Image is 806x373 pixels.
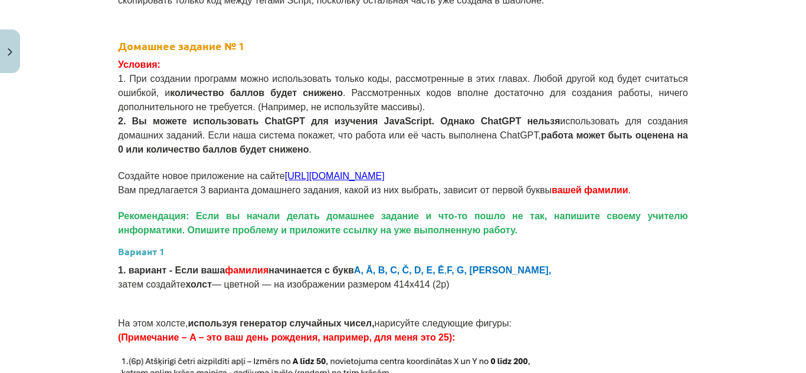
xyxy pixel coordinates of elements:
[118,245,165,258] font: Вариант 1
[185,279,212,289] font: холст
[268,265,354,275] font: начинается с букв
[188,318,374,328] font: используя генератор случайных чисел,
[309,144,311,154] font: .
[8,48,12,56] img: icon-close-lesson-0947bae3869378f0d4975bcd49f059093ad1ed9edebbc8119c70593378902aed.svg
[118,265,225,275] font: 1. вариант - Если ваша
[118,211,688,235] font: Рекомендация: Если вы начали делать домашнее задание и что-то пошло не так, напишите своему учите...
[118,185,552,195] font: Вам предлагается 3 варианта домашнего задания, какой из них выбрать, зависит от первой буквы
[118,74,688,98] font: 1. При создании программ можно использовать только коды, рассмотренные в этих главах. Любой друго...
[118,171,285,181] font: Создайте новое приложение на сайте
[118,279,185,289] font: затем создайте
[118,318,188,328] font: На этом холсте,
[212,279,449,289] font: — цветной — на изображении размером 414x414 (2p)
[375,318,512,328] font: нарисуйте следующие фигуры:
[552,185,628,195] font: вашей фамилии
[225,265,268,275] font: фамилия
[118,60,160,70] font: Условия:
[170,88,343,98] font: количество баллов будет снижено
[628,185,631,195] font: .
[354,265,444,275] font: A, Ā, B, C, Č, D, E, Ē
[444,265,447,275] font: ,
[118,332,456,342] font: (Примечание – A – это ваш день рождения, например, для меня это 25):
[118,116,560,126] font: 2. Вы можете использовать ChatGPT для изучения JavaScript. Однако ChatGPT нельзя
[118,39,244,52] font: Домашнее задание № 1
[285,171,385,181] a: [URL][DOMAIN_NAME]
[118,88,688,112] font: . Рассмотренных кодов вполне достаточно для создания работы, ничего дополнительного не требуется....
[202,130,541,140] font: . Если наша система покажет, что работа или её часть выполнена ChatGPT,
[447,265,551,275] font: F, G, [PERSON_NAME],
